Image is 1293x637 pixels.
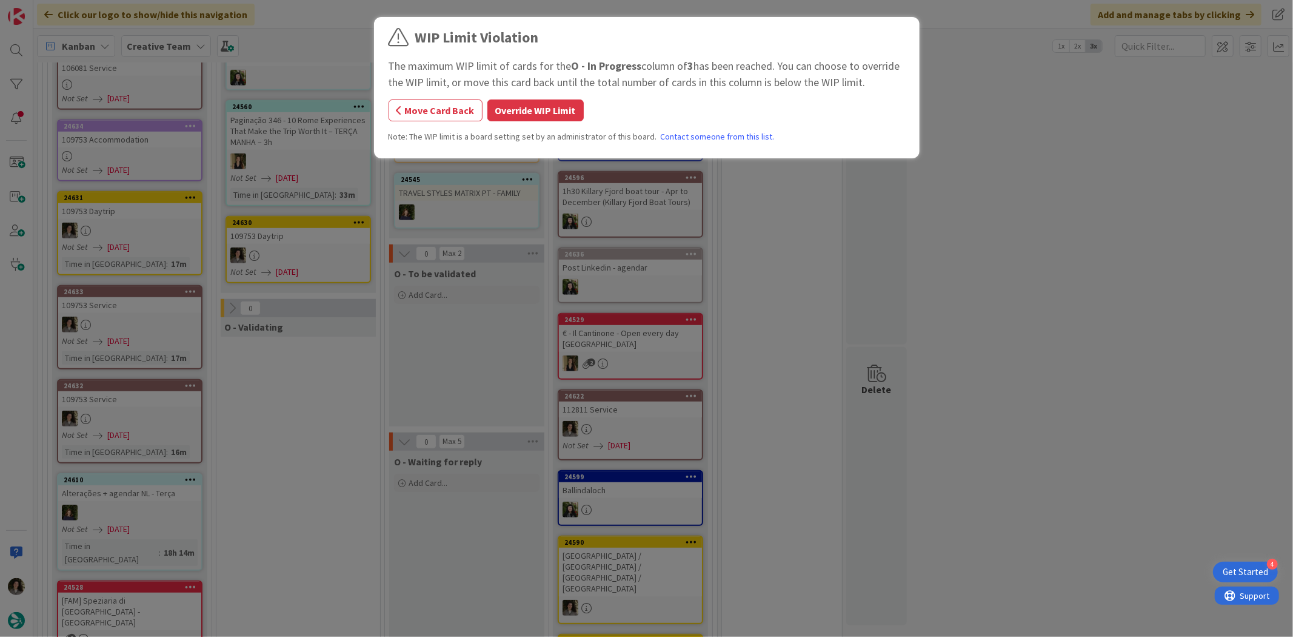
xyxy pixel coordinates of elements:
[661,130,775,143] a: Contact someone from this list.
[1223,566,1268,578] div: Get Started
[25,2,55,16] span: Support
[389,130,905,143] div: Note: The WIP limit is a board setting set by an administrator of this board.
[572,59,642,73] b: O - In Progress
[487,99,584,121] button: Override WIP Limit
[1213,562,1278,582] div: Open Get Started checklist, remaining modules: 4
[389,58,905,90] div: The maximum WIP limit of cards for the column of has been reached. You can choose to override the...
[688,59,694,73] b: 3
[415,27,539,49] div: WIP Limit Violation
[389,99,483,121] button: Move Card Back
[1267,559,1278,570] div: 4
